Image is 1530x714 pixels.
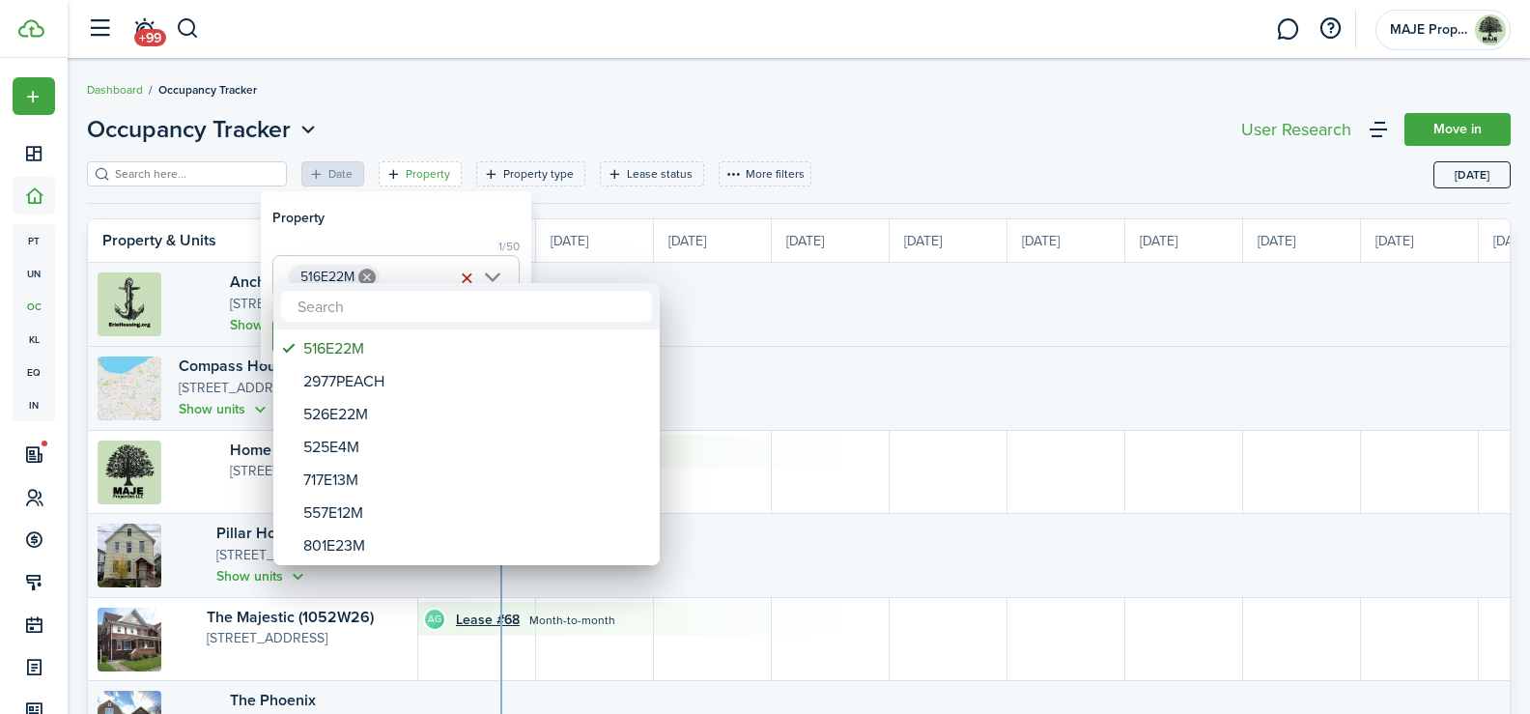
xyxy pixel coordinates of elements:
[281,291,652,322] input: Search
[303,431,645,464] div: 525E4M
[303,497,645,529] div: 557E12M
[303,398,645,431] div: 526E22M
[303,365,645,398] div: 2977PEACH
[303,529,645,562] div: 801E23M
[303,464,645,497] div: 717E13M
[303,332,645,365] div: 516E22M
